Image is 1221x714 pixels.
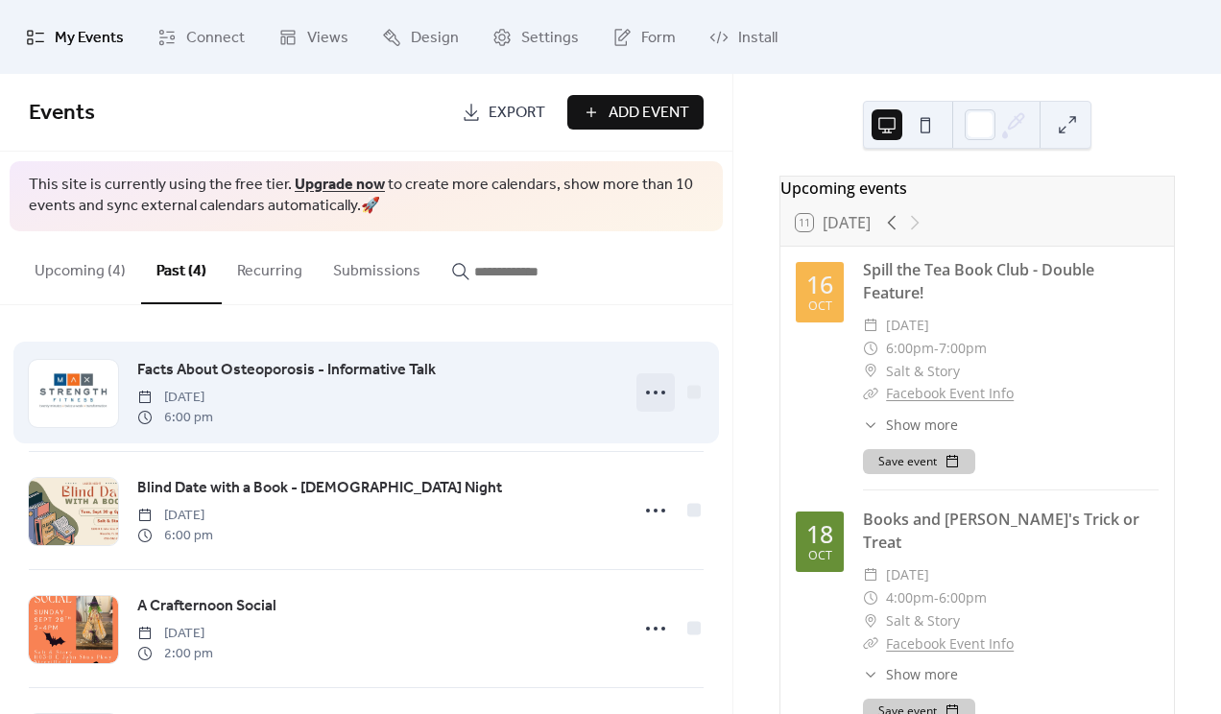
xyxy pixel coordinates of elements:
[886,384,1014,402] a: Facebook Event Info
[886,314,929,337] span: [DATE]
[186,23,245,53] span: Connect
[863,314,878,337] div: ​
[886,337,934,360] span: 6:00pm
[886,664,958,684] span: Show more
[780,177,1174,200] div: Upcoming events
[137,594,276,619] a: A Crafternoon Social
[318,231,436,302] button: Submissions
[886,360,960,383] span: Salt & Story
[609,102,689,125] span: Add Event
[29,175,704,218] span: This site is currently using the free tier. to create more calendars, show more than 10 events an...
[695,8,792,66] a: Install
[489,102,545,125] span: Export
[137,476,502,501] a: Blind Date with a Book - [DEMOGRAPHIC_DATA] Night
[939,337,987,360] span: 7:00pm
[863,415,878,435] div: ​
[55,23,124,53] span: My Events
[863,664,878,684] div: ​
[137,624,213,644] span: [DATE]
[863,509,1139,553] a: Books and [PERSON_NAME]'s Trick or Treat
[939,586,987,609] span: 6:00pm
[863,609,878,632] div: ​
[307,23,348,53] span: Views
[863,360,878,383] div: ​
[886,563,929,586] span: [DATE]
[478,8,593,66] a: Settings
[863,259,1094,303] a: Spill the Tea Book Club - Double Feature!
[521,23,579,53] span: Settings
[137,388,213,408] span: [DATE]
[886,609,960,632] span: Salt & Story
[806,273,833,297] div: 16
[137,477,502,500] span: Blind Date with a Book - [DEMOGRAPHIC_DATA] Night
[886,586,934,609] span: 4:00pm
[934,586,939,609] span: -
[12,8,138,66] a: My Events
[137,358,436,383] a: Facts About Osteoporosis - Informative Talk
[29,92,95,134] span: Events
[222,231,318,302] button: Recurring
[863,586,878,609] div: ​
[137,506,213,526] span: [DATE]
[264,8,363,66] a: Views
[863,449,975,474] button: Save event
[295,170,385,200] a: Upgrade now
[806,522,833,546] div: 18
[19,231,141,302] button: Upcoming (4)
[808,550,832,562] div: Oct
[863,563,878,586] div: ​
[808,300,832,313] div: Oct
[137,526,213,546] span: 6:00 pm
[738,23,778,53] span: Install
[447,95,560,130] a: Export
[863,337,878,360] div: ​
[143,8,259,66] a: Connect
[137,595,276,618] span: A Crafternoon Social
[411,23,459,53] span: Design
[934,337,939,360] span: -
[137,408,213,428] span: 6:00 pm
[863,382,878,405] div: ​
[863,664,958,684] button: ​Show more
[137,359,436,382] span: Facts About Osteoporosis - Informative Talk
[886,415,958,435] span: Show more
[863,632,878,655] div: ​
[863,415,958,435] button: ​Show more
[886,634,1014,653] a: Facebook Event Info
[141,231,222,304] button: Past (4)
[598,8,690,66] a: Form
[641,23,676,53] span: Form
[137,644,213,664] span: 2:00 pm
[567,95,704,130] button: Add Event
[368,8,473,66] a: Design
